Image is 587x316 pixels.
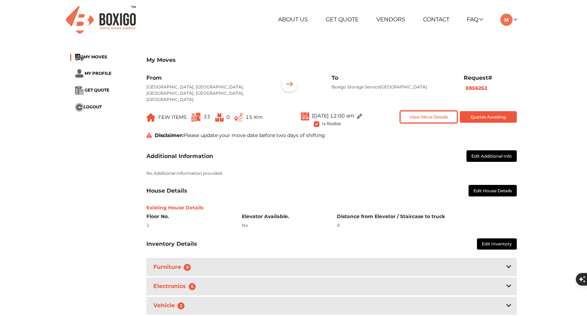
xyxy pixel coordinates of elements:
[191,113,201,122] img: ...
[146,153,213,159] h3: Additional Information
[326,16,359,23] a: Get Quote
[75,69,84,78] img: ...
[312,113,354,119] span: [DATE] 12:00 am
[152,262,195,272] h3: Furniture
[301,111,309,121] img: ...
[85,87,109,93] span: GET QUOTE
[460,111,517,123] button: Quotes Awaiting
[477,238,517,250] button: Edit Inventory
[146,57,517,63] h3: My Moves
[423,16,449,23] a: Contact
[146,214,231,220] h6: Floor No.
[466,150,517,162] button: Edit Additional Info
[234,113,243,122] img: ...
[158,114,187,120] span: FEW ITEMS
[203,114,210,120] span: 33
[146,84,268,103] p: [GEOGRAPHIC_DATA], [GEOGRAPHIC_DATA], [GEOGRAPHIC_DATA], [GEOGRAPHIC_DATA], [GEOGRAPHIC_DATA]
[146,222,231,229] div: 1
[189,283,196,290] span: 5
[376,16,405,23] a: Vendors
[278,16,308,23] a: About Us
[66,6,136,34] img: Boxigo
[146,170,517,177] p: No Additional Information provided.
[332,84,453,90] p: Boxigo Storage Service[GEOGRAPHIC_DATA]
[84,104,102,109] span: LOGOUT
[177,302,184,309] span: 2
[75,71,111,76] a: ... MY PROFILE
[332,74,453,81] h6: To
[322,120,341,126] span: Is flexible
[146,205,517,211] h6: Existing House Details
[357,114,362,119] img: ...
[464,74,517,81] h6: Request#
[75,54,107,59] a: ...MY MOVES
[84,54,107,59] span: MY MOVES
[337,214,517,220] h6: Distance from Elevator / Staircase to truck
[215,113,224,122] img: ...
[466,85,487,91] b: E856252
[152,301,189,311] h3: Vehicle
[146,240,197,247] h3: Inventory Details
[467,16,483,23] a: FAQ
[246,114,263,120] span: 15 Km
[75,87,109,93] a: ... GET QUOTE
[278,74,300,96] img: ...
[226,114,230,120] span: 0
[75,103,102,112] button: ...LOGOUT
[85,71,111,76] span: MY PROFILE
[242,222,327,229] div: No
[242,214,327,220] h6: Elevator Available.
[75,54,84,61] img: ...
[75,103,84,112] img: ...
[464,84,489,92] button: E856252
[146,187,187,194] h3: House Details
[469,185,517,196] button: Edit House Details
[400,111,457,123] button: View Move Details
[146,74,268,81] h6: From
[184,264,191,271] span: 9
[155,132,183,138] strong: Disclaimer:
[75,86,84,95] img: ...
[337,222,517,229] div: 0
[146,113,155,122] img: ...
[152,281,200,292] h3: Electronics
[141,132,522,139] div: Please update your move date before two days of shifting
